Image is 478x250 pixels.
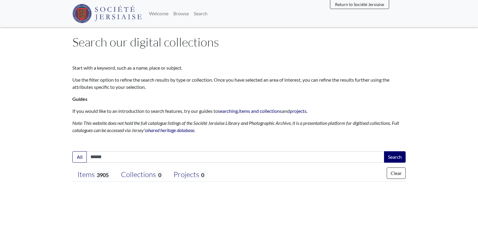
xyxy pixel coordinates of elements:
span: 0 [156,171,163,179]
span: Return to Société Jersiaise [335,2,384,7]
button: Search [384,151,406,163]
a: shared heritage database [147,127,194,133]
img: Société Jersiaise [72,4,142,23]
div: Projects [174,170,206,179]
a: items and collections [239,108,282,114]
div: Collections [121,170,163,179]
p: If you would like to an introduction to search features, try our guides to , and . [72,107,406,115]
h1: Search our digital collections [72,35,406,49]
a: Browse [171,8,191,20]
a: projects [290,108,307,114]
a: Welcome [147,8,171,20]
a: Search [191,8,210,20]
p: Start with a keyword, such as a name, place or subject. [72,64,406,71]
input: Enter one or more search terms... [86,151,385,163]
a: searching [218,108,238,114]
em: Note: This website does not hold the full catalogue listings of the Société Jersiaise Library and... [72,120,399,133]
div: Items [77,170,111,179]
strong: Guides [72,96,87,102]
a: Société Jersiaise logo [72,2,142,25]
button: All [72,151,87,163]
p: Use the filter option to refine the search results by type or collection. Once you have selected ... [72,76,406,91]
button: Clear [387,167,406,179]
span: 0 [199,171,206,179]
span: 3905 [95,171,111,179]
